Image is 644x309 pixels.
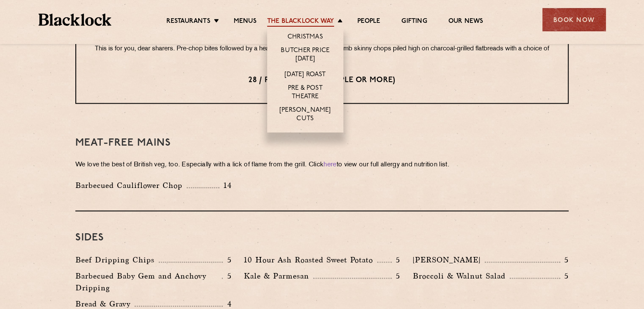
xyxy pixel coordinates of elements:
[392,270,400,281] p: 5
[448,17,484,27] a: Our News
[276,84,335,102] a: Pre & Post Theatre
[244,254,377,266] p: 10 Hour Ash Roasted Sweet Potato
[75,232,569,243] h3: Sides
[560,270,569,281] p: 5
[75,254,159,266] p: Beef Dripping Chips
[39,14,112,26] img: BL_Textured_Logo-footer-cropped.svg
[287,33,323,42] a: Christmas
[413,270,510,282] p: Broccoli & Walnut Salad
[357,17,380,27] a: People
[75,159,569,171] p: We love the best of British veg, too. Especially with a lick of flame from the grill. Click to vi...
[542,8,606,31] div: Book Now
[244,270,313,282] p: Kale & Parmesan
[234,17,257,27] a: Menus
[93,75,551,86] p: 28 / per person (2 people or more)
[560,254,569,265] p: 5
[392,254,400,265] p: 5
[323,162,336,168] a: here
[401,17,427,27] a: Gifting
[285,71,326,80] a: [DATE] Roast
[267,17,334,27] a: The Blacklock Way
[223,270,231,281] p: 5
[223,254,231,265] p: 5
[413,254,485,266] p: [PERSON_NAME]
[75,138,569,149] h3: Meat-Free mains
[75,179,187,191] p: Barbecued Cauliflower Chop
[219,180,232,191] p: 14
[93,44,551,66] p: This is for you, dear sharers. Pre-chop bites followed by a heady mix of beef, pork and lamb skin...
[75,270,222,294] p: Barbecued Baby Gem and Anchovy Dripping
[276,47,335,64] a: Butcher Price [DATE]
[276,106,335,124] a: [PERSON_NAME] Cuts
[166,17,210,27] a: Restaurants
